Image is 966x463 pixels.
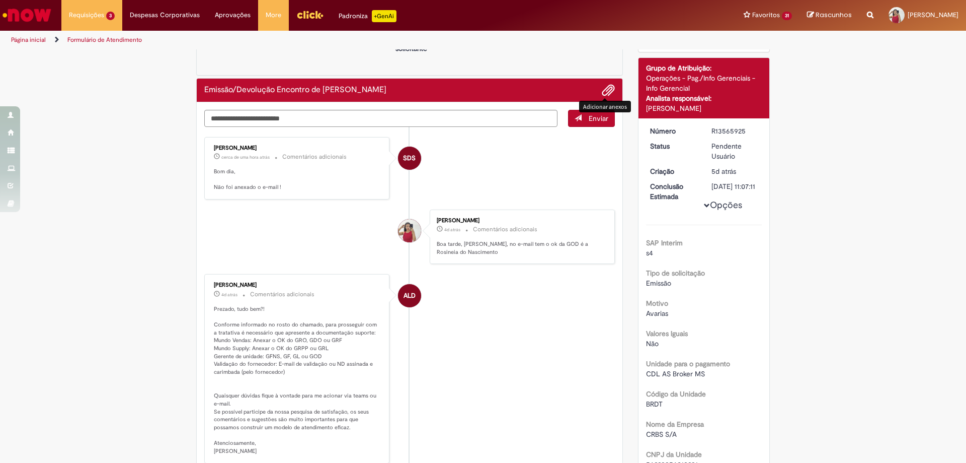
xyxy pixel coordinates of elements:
[646,63,762,73] div: Grupo de Atribuição:
[282,153,347,161] small: Comentários adicionais
[215,10,251,20] span: Aprovações
[807,11,852,20] a: Rascunhos
[646,73,762,93] div: Operações - Pag./Info Gerenciais - Info Gerencial
[221,292,237,298] time: 26/09/2025 14:55:29
[250,290,314,299] small: Comentários adicionais
[214,168,381,191] p: Bom dia, Não foi anexado o e-mail !
[444,227,460,233] time: 26/09/2025 15:05:58
[646,299,668,308] b: Motivo
[646,389,706,399] b: Código da Unidade
[642,141,704,151] dt: Status
[579,101,631,112] div: Adicionar anexos
[204,110,557,127] textarea: Digite sua mensagem aqui...
[221,292,237,298] span: 4d atrás
[568,110,615,127] button: Enviar
[403,146,416,170] span: SDS
[711,181,758,191] div: [DATE] 11:07:11
[646,450,702,459] b: CNPJ da Unidade
[266,10,281,20] span: More
[221,154,270,160] span: cerca de uma hora atrás
[437,240,604,256] p: Boa tarde, [PERSON_NAME], no e-mail tem o ok da GOD é a Rosineia do Nascimento
[782,12,792,20] span: 31
[130,10,200,20] span: Despesas Corporativas
[646,400,663,409] span: BRDT
[69,10,104,20] span: Requisições
[711,141,758,161] div: Pendente Usuário
[437,218,604,224] div: [PERSON_NAME]
[204,86,386,95] h2: Emissão/Devolução Encontro de Contas Fornecedor Histórico de tíquete
[646,248,653,257] span: s4
[398,147,421,170] div: Sabrina Da Silva Oliveira
[646,359,730,368] b: Unidade para o pagamento
[296,7,324,22] img: click_logo_yellow_360x200.png
[642,126,704,136] dt: Número
[711,126,758,136] div: R13565925
[646,309,668,318] span: Avarias
[816,10,852,20] span: Rascunhos
[646,329,688,338] b: Valores Iguais
[752,10,780,20] span: Favoritos
[711,166,758,176] div: 25/09/2025 10:56:38
[398,284,421,307] div: Andressa Luiza Da Silva
[444,227,460,233] span: 4d atrás
[339,10,396,22] div: Padroniza
[642,166,704,176] dt: Criação
[8,31,636,49] ul: Trilhas de página
[646,369,705,378] span: CDL AS Broker MS
[214,282,381,288] div: [PERSON_NAME]
[646,93,762,103] div: Analista responsável:
[404,284,416,308] span: ALD
[214,145,381,151] div: [PERSON_NAME]
[67,36,142,44] a: Formulário de Atendimento
[589,114,608,123] span: Enviar
[602,84,615,97] button: Adicionar anexos
[646,430,677,439] span: CRBS S/A
[908,11,958,19] span: [PERSON_NAME]
[642,181,704,202] dt: Conclusão Estimada
[646,420,704,429] b: Nome da Empresa
[646,238,683,247] b: SAP Interim
[646,269,705,278] b: Tipo de solicitação
[646,279,671,288] span: Emissão
[711,167,736,176] span: 5d atrás
[1,5,53,25] img: ServiceNow
[11,36,46,44] a: Página inicial
[214,305,381,455] p: Prezado, tudo bem?! Conforme informado no rosto do chamado, para prosseguir com a tratativa é nec...
[398,219,421,242] div: Bruna Caroliny Pereira De Albuquerque
[646,339,659,348] span: Não
[221,154,270,160] time: 30/09/2025 08:45:34
[106,12,115,20] span: 3
[646,103,762,113] div: [PERSON_NAME]
[372,10,396,22] p: +GenAi
[473,225,537,234] small: Comentários adicionais
[711,167,736,176] time: 25/09/2025 10:56:38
